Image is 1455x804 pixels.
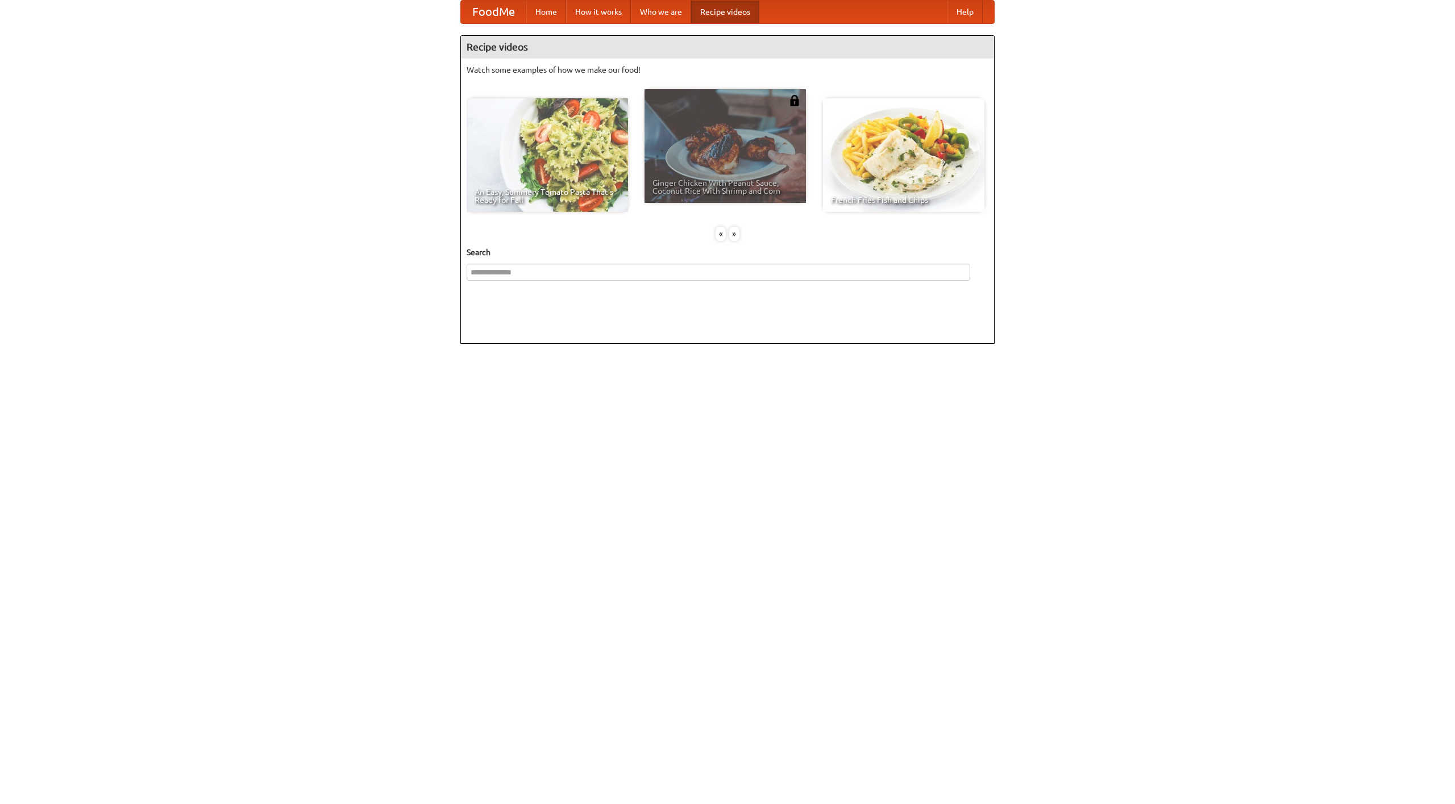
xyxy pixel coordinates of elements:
[475,188,620,204] span: An Easy, Summery Tomato Pasta That's Ready for Fall
[729,227,739,241] div: »
[631,1,691,23] a: Who we are
[526,1,566,23] a: Home
[467,98,628,212] a: An Easy, Summery Tomato Pasta That's Ready for Fall
[691,1,759,23] a: Recipe videos
[947,1,983,23] a: Help
[789,95,800,106] img: 483408.png
[566,1,631,23] a: How it works
[467,247,988,258] h5: Search
[823,98,984,212] a: French Fries Fish and Chips
[461,36,994,59] h4: Recipe videos
[716,227,726,241] div: «
[461,1,526,23] a: FoodMe
[831,196,976,204] span: French Fries Fish and Chips
[467,64,988,76] p: Watch some examples of how we make our food!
